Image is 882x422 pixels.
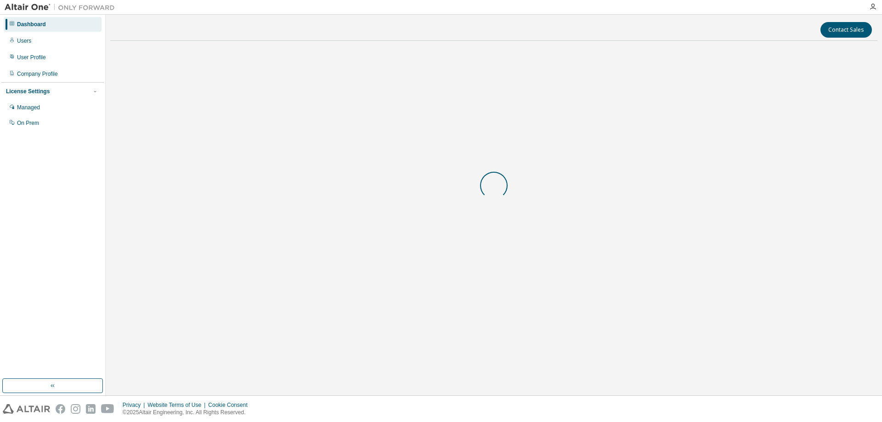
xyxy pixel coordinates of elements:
div: User Profile [17,54,46,61]
img: Altair One [5,3,119,12]
div: Dashboard [17,21,46,28]
img: linkedin.svg [86,404,96,414]
div: On Prem [17,119,39,127]
div: Managed [17,104,40,111]
div: Company Profile [17,70,58,78]
div: Users [17,37,31,45]
img: altair_logo.svg [3,404,50,414]
img: instagram.svg [71,404,80,414]
p: © 2025 Altair Engineering, Inc. All Rights Reserved. [123,409,253,416]
div: Cookie Consent [208,401,253,409]
div: Website Terms of Use [147,401,208,409]
div: License Settings [6,88,50,95]
div: Privacy [123,401,147,409]
button: Contact Sales [820,22,872,38]
img: youtube.svg [101,404,114,414]
img: facebook.svg [56,404,65,414]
